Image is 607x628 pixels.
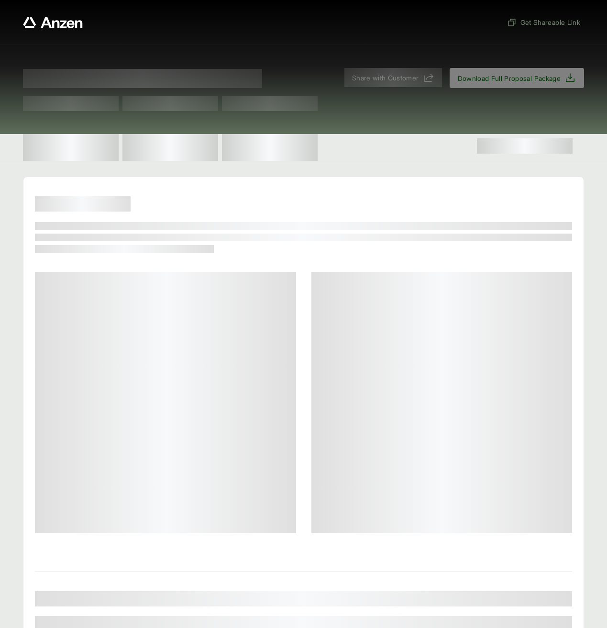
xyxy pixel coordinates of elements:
[23,69,262,88] span: Proposal for
[222,96,318,111] span: Test
[23,96,119,111] span: Test
[503,13,584,31] button: Get Shareable Link
[507,17,580,27] span: Get Shareable Link
[352,73,419,83] span: Share with Customer
[122,96,218,111] span: Test
[23,17,83,28] a: Anzen website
